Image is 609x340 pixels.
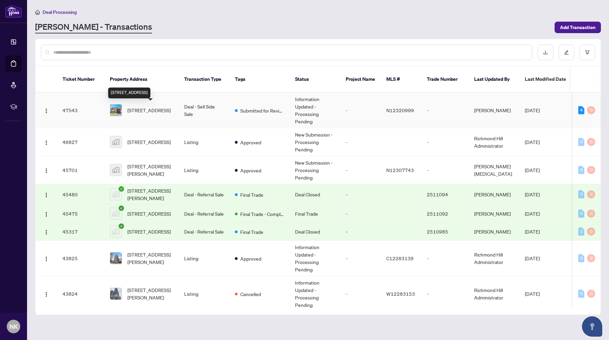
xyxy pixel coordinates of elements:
div: 4 [578,106,584,114]
img: Logo [44,108,49,114]
th: Project Name [340,66,381,93]
td: 45475 [57,205,104,223]
td: Richmond Hill Administrator [469,276,519,312]
span: [STREET_ADDRESS][PERSON_NAME] [127,163,173,177]
span: [STREET_ADDRESS][PERSON_NAME] [127,187,173,202]
img: thumbnail-img [110,252,122,264]
td: [PERSON_NAME] [469,223,519,241]
th: Ticket Number [57,66,104,93]
td: - [340,184,381,205]
td: Information Updated - Processing Pending [290,276,340,312]
div: 0 [578,190,584,198]
div: 0 [578,166,584,174]
img: Logo [44,140,49,145]
img: thumbnail-img [110,136,122,148]
span: [DATE] [525,291,540,297]
td: 47543 [57,93,104,128]
span: check-circle [119,223,124,229]
td: - [340,205,381,223]
td: 45317 [57,223,104,241]
td: - [421,128,469,156]
span: Final Trade [240,228,263,236]
div: 0 [578,138,584,146]
div: 0 [587,190,595,198]
div: 0 [587,227,595,236]
img: Logo [44,212,49,217]
span: Approved [240,139,261,146]
span: [STREET_ADDRESS] [127,228,171,235]
td: 45480 [57,184,104,205]
span: check-circle [119,205,124,211]
img: thumbnail-img [110,104,122,116]
span: filter [585,50,590,55]
span: Approved [240,167,261,174]
td: 45701 [57,156,104,184]
img: thumbnail-img [110,208,122,219]
span: download [543,50,548,55]
th: Property Address [104,66,179,93]
td: [PERSON_NAME] [469,184,519,205]
span: Final Trade [240,191,263,198]
img: Logo [44,229,49,235]
div: [STREET_ADDRESS] [108,88,150,98]
span: [DATE] [525,255,540,261]
td: [PERSON_NAME] [469,93,519,128]
td: - [421,156,469,184]
img: Logo [44,192,49,198]
td: Listing [179,241,229,276]
img: Logo [44,256,49,262]
span: [STREET_ADDRESS][PERSON_NAME] [127,286,173,301]
th: Last Modified Date [519,66,580,93]
span: Last Modified Date [525,75,566,83]
span: Add Transaction [560,22,595,33]
td: [PERSON_NAME] [469,205,519,223]
span: check-circle [119,186,124,192]
span: W12283153 [386,291,415,297]
th: Trade Number [421,66,469,93]
td: - [340,276,381,312]
div: 0 [587,166,595,174]
td: Final Trade [290,205,340,223]
img: thumbnail-img [110,189,122,200]
a: [PERSON_NAME] - Transactions [35,21,152,33]
button: Logo [41,105,52,116]
span: C12283139 [386,255,414,261]
td: Deal Closed [290,223,340,241]
td: Listing [179,156,229,184]
td: - [340,156,381,184]
span: [STREET_ADDRESS] [127,106,171,114]
img: Logo [44,292,49,297]
button: filter [580,45,595,60]
div: 0 [578,210,584,218]
td: - [340,223,381,241]
td: - [340,128,381,156]
div: 0 [578,290,584,298]
span: [DATE] [525,228,540,235]
div: 0 [587,138,595,146]
th: Tags [229,66,290,93]
button: Logo [41,208,52,219]
img: thumbnail-img [110,288,122,299]
span: [DATE] [525,211,540,217]
button: Logo [41,189,52,200]
th: Last Updated By [469,66,519,93]
td: Deal - Referral Sale [179,205,229,223]
div: 0 [587,106,595,114]
span: NK [9,322,18,331]
span: N12320999 [386,107,414,113]
span: Approved [240,255,261,262]
td: - [421,276,469,312]
td: Deal Closed [290,184,340,205]
td: Deal - Referral Sale [179,223,229,241]
th: MLS # [381,66,421,93]
div: 0 [587,290,595,298]
span: N12307743 [386,167,414,173]
button: Add Transaction [555,22,601,33]
td: 46827 [57,128,104,156]
td: 43824 [57,276,104,312]
th: Transaction Type [179,66,229,93]
td: - [421,241,469,276]
th: Status [290,66,340,93]
td: 2510985 [421,223,469,241]
td: 2511092 [421,205,469,223]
